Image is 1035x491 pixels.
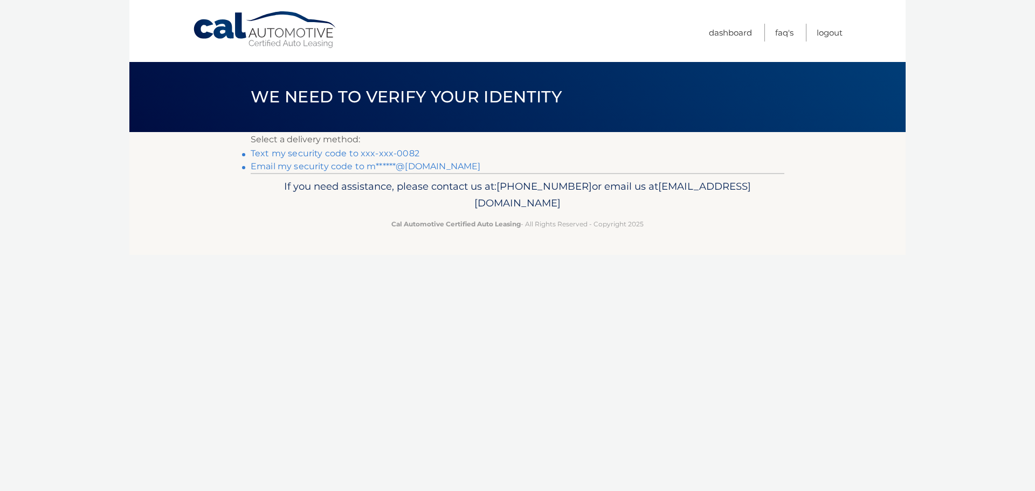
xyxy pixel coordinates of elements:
a: Email my security code to m******@[DOMAIN_NAME] [251,161,481,171]
a: Logout [817,24,843,42]
a: Text my security code to xxx-xxx-0082 [251,148,419,158]
p: If you need assistance, please contact us at: or email us at [258,178,777,212]
p: Select a delivery method: [251,132,784,147]
a: Cal Automotive [192,11,338,49]
span: We need to verify your identity [251,87,562,107]
a: Dashboard [709,24,752,42]
a: FAQ's [775,24,793,42]
span: [PHONE_NUMBER] [496,180,592,192]
strong: Cal Automotive Certified Auto Leasing [391,220,521,228]
p: - All Rights Reserved - Copyright 2025 [258,218,777,230]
